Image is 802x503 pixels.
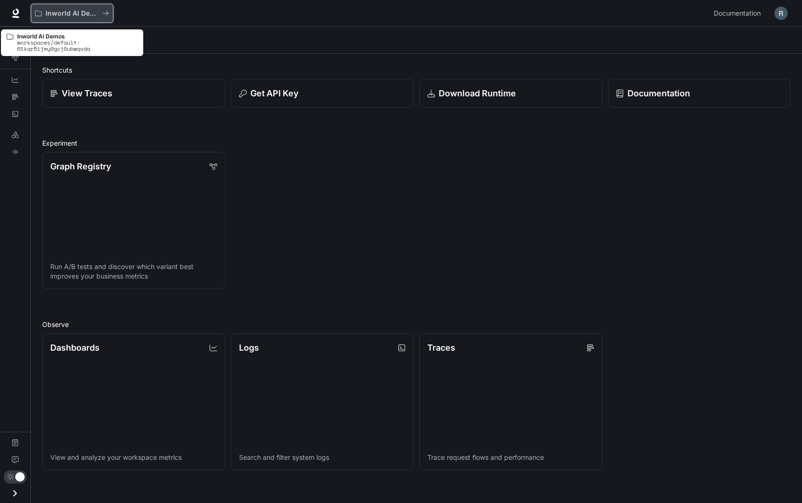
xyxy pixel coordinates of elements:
button: Open drawer [4,484,26,503]
p: Traces [427,341,455,354]
a: TTS Playground [4,144,27,159]
p: Inworld AI Demos [46,9,99,18]
button: Get API Key [231,79,414,108]
p: Get API Key [250,87,298,100]
h2: Observe [42,319,791,329]
h2: Experiment [42,138,791,148]
p: View and analyze your workspace metrics [50,453,217,462]
a: LLM Playground [4,127,27,142]
a: Documentation [608,79,791,108]
p: Run A/B tests and discover which variant best improves your business metrics [50,262,217,281]
a: Documentation [4,435,27,450]
p: Logs [239,341,259,354]
a: View Traces [42,79,225,108]
a: TracesTrace request flows and performance [419,333,602,470]
p: Documentation [627,87,690,100]
p: Download Runtime [439,87,516,100]
p: Graph Registry [50,160,111,173]
span: Dark mode toggle [15,471,25,482]
button: User avatar [772,4,791,23]
a: Feedback [4,452,27,467]
p: Trace request flows and performance [427,453,594,462]
button: All workspaces [31,4,113,23]
a: Dashboards [4,72,27,87]
p: Inworld AI Demos [17,33,138,39]
a: Logs [4,106,27,121]
a: Graph Registry [4,51,27,66]
a: LogsSearch and filter system logs [231,333,414,470]
a: Download Runtime [419,79,602,108]
p: workspaces/default-61kqr5ijmy0gcj0ubwqvda [17,39,138,52]
p: Search and filter system logs [239,453,406,462]
a: Graph RegistryRun A/B tests and discover which variant best improves your business metrics [42,152,225,289]
p: Dashboards [50,341,100,354]
span: Documentation [714,8,761,19]
a: Traces [4,89,27,104]
p: View Traces [62,87,112,100]
img: User avatar [774,7,788,20]
a: DashboardsView and analyze your workspace metrics [42,333,225,470]
a: Documentation [710,4,768,23]
h2: Shortcuts [42,65,791,75]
